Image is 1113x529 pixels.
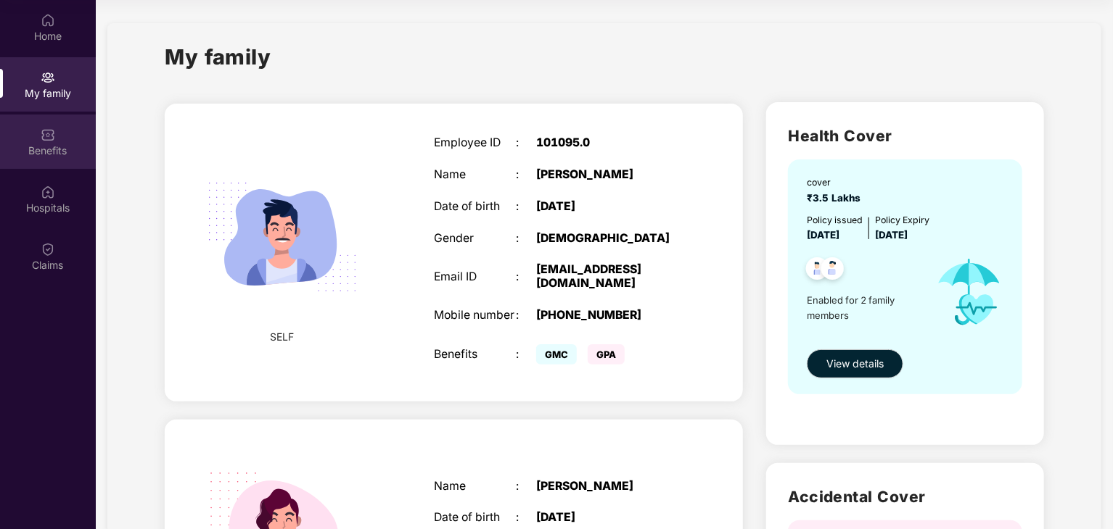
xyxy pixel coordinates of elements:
span: [DATE] [807,229,839,241]
div: : [516,168,536,182]
span: ₹3.5 Lakhs [807,192,866,204]
div: [PERSON_NAME] [536,480,680,493]
div: cover [807,175,866,189]
div: [PERSON_NAME] [536,168,680,182]
div: Policy issued [807,213,863,227]
div: Policy Expiry [875,213,929,227]
img: svg+xml;base64,PHN2ZyBpZD0iSG9zcGl0YWxzIiB4bWxucz0iaHR0cDovL3d3dy53My5vcmcvMjAwMC9zdmciIHdpZHRoPS... [41,185,55,199]
span: Enabled for 2 family members [807,293,923,322]
img: svg+xml;base64,PHN2ZyB4bWxucz0iaHR0cDovL3d3dy53My5vcmcvMjAwMC9zdmciIHdpZHRoPSIyMjQiIGhlaWdodD0iMT... [190,145,374,329]
div: [DEMOGRAPHIC_DATA] [536,232,680,246]
div: : [516,232,536,246]
div: Date of birth [434,511,516,525]
div: Mobile number [434,309,516,322]
div: [DATE] [536,200,680,214]
div: Email ID [434,270,516,284]
img: svg+xml;base64,PHN2ZyB4bWxucz0iaHR0cDovL3d3dy53My5vcmcvMjAwMC9zdmciIHdpZHRoPSI0OC45NDMiIGhlaWdodD... [800,253,835,288]
div: : [516,348,536,362]
h2: Accidental Cover [788,485,1022,509]
span: SELF [271,329,295,345]
div: : [516,480,536,493]
div: Employee ID [434,136,516,150]
div: : [516,309,536,322]
img: svg+xml;base64,PHN2ZyB3aWR0aD0iMjAiIGhlaWdodD0iMjAiIHZpZXdCb3g9IjAgMCAyMCAyMCIgZmlsbD0ibm9uZSIgeG... [41,70,55,85]
div: Date of birth [434,200,516,214]
div: [PHONE_NUMBER] [536,309,680,322]
div: Gender [434,232,516,246]
span: GMC [536,344,577,365]
div: 101095.0 [536,136,680,150]
div: Name [434,168,516,182]
img: icon [924,243,1015,341]
div: : [516,511,536,525]
span: View details [826,356,884,372]
div: : [516,136,536,150]
span: [DATE] [875,229,908,241]
img: svg+xml;base64,PHN2ZyBpZD0iSG9tZSIgeG1sbnM9Imh0dHA6Ly93d3cudzMub3JnLzIwMDAvc3ZnIiB3aWR0aD0iMjAiIG... [41,13,55,28]
span: GPA [588,344,625,365]
div: [EMAIL_ADDRESS][DOMAIN_NAME] [536,263,680,291]
img: svg+xml;base64,PHN2ZyB4bWxucz0iaHR0cDovL3d3dy53My5vcmcvMjAwMC9zdmciIHdpZHRoPSI0OC45NDMiIGhlaWdodD... [815,253,850,288]
img: svg+xml;base64,PHN2ZyBpZD0iQ2xhaW0iIHhtbG5zPSJodHRwOi8vd3d3LnczLm9yZy8yMDAwL3N2ZyIgd2lkdGg9IjIwIi... [41,242,55,257]
h2: Health Cover [788,124,1022,148]
div: [DATE] [536,511,680,525]
h1: My family [165,41,271,73]
div: Benefits [434,348,516,362]
div: : [516,200,536,214]
button: View details [807,349,903,378]
div: Name [434,480,516,493]
img: svg+xml;base64,PHN2ZyBpZD0iQmVuZWZpdHMiIHhtbG5zPSJodHRwOi8vd3d3LnczLm9yZy8yMDAwL3N2ZyIgd2lkdGg9Ij... [41,128,55,142]
div: : [516,270,536,284]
